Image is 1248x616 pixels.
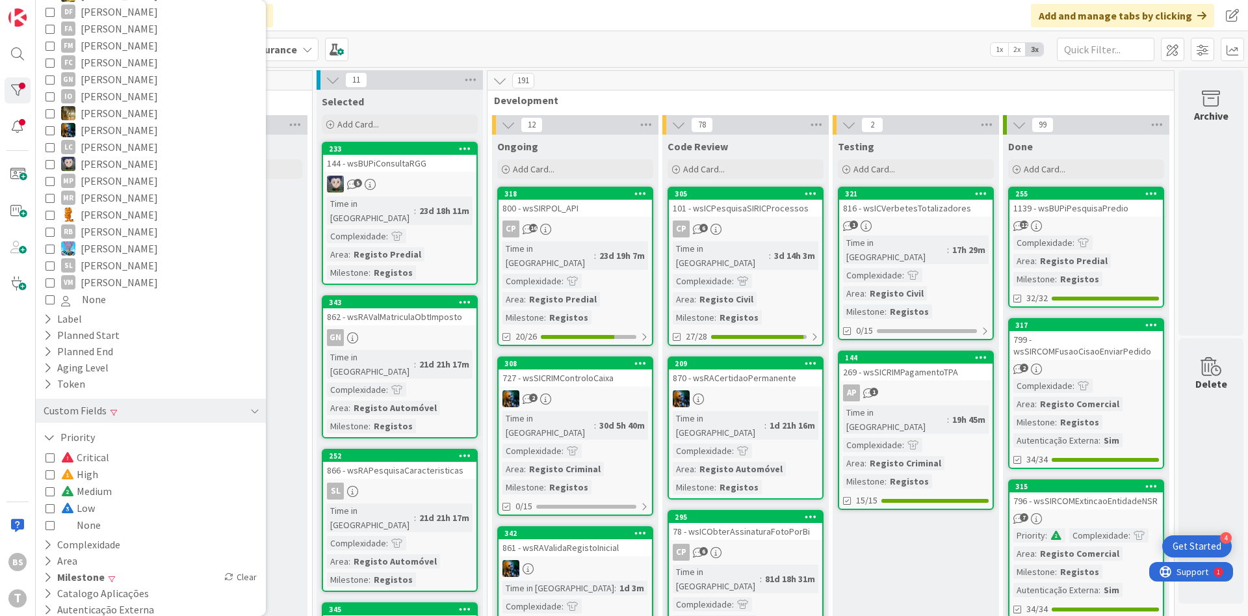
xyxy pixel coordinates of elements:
[502,221,519,237] div: CP
[327,536,386,550] div: Complexidade
[714,310,716,325] span: :
[350,401,440,415] div: Registo Automóvel
[61,516,101,533] span: None
[673,310,714,325] div: Milestone
[669,221,822,237] div: CP
[61,449,109,466] span: Critical
[885,474,887,489] span: :
[766,418,818,433] div: 1d 21h 16m
[8,8,27,27] img: Visit kanbanzone.com
[81,20,158,37] span: [PERSON_NAME]
[1013,254,1035,268] div: Area
[1024,163,1065,175] span: Add Card...
[354,179,362,187] span: 5
[699,547,708,556] span: 6
[596,418,648,433] div: 30d 5h 40m
[669,511,822,523] div: 295
[416,511,473,525] div: 21d 21h 17m
[839,188,993,200] div: 321
[81,88,158,105] span: [PERSON_NAME]
[839,352,993,364] div: 144
[45,105,256,122] button: JC [PERSON_NAME]
[45,37,256,54] button: FM [PERSON_NAME]
[416,204,473,218] div: 23d 18h 11m
[1013,379,1072,393] div: Complexidade
[856,324,873,338] span: 0/15
[45,122,256,139] button: JC [PERSON_NAME]
[327,483,344,500] div: SL
[61,275,75,289] div: VM
[845,353,993,362] div: 144
[1069,528,1128,542] div: Complexidade
[61,89,75,103] div: IO
[668,187,824,346] a: 305101 - wsICPesquisaSIRICProcessosCPTime in [GEOGRAPHIC_DATA]:3d 14h 3mComplexidade:Area:Registo...
[843,286,864,301] div: Area
[669,369,822,386] div: 870 - wsRACertidaoPermanente
[1009,481,1163,492] div: 315
[673,221,690,237] div: CP
[1055,415,1057,429] span: :
[81,139,158,155] span: [PERSON_NAME]
[322,449,478,592] a: 252866 - wsRAPesquisaCaracteristicasSLTime in [GEOGRAPHIC_DATA]:21d 21h 17mComplexidade:Area:Regi...
[45,139,256,155] button: LC [PERSON_NAME]
[45,500,95,516] button: Low
[887,304,932,319] div: Registos
[61,258,75,273] div: SL
[529,394,538,402] span: 2
[1009,188,1163,217] div: 2551139 - wsBUPiPesquisaPredio
[329,451,476,461] div: 252
[1220,532,1232,544] div: 4
[524,292,526,306] span: :
[673,544,690,561] div: CP
[499,188,652,200] div: 318
[45,257,256,274] button: SL [PERSON_NAME]
[683,163,725,175] span: Add Card...
[949,412,989,427] div: 19h 45m
[594,418,596,433] span: :
[562,444,564,458] span: :
[327,350,414,379] div: Time in [GEOGRAPHIC_DATA]
[1020,221,1028,229] span: 12
[386,229,388,243] span: :
[839,364,993,381] div: 269 - wsSICRIMPagamentoTPA
[45,155,256,172] button: LS [PERSON_NAME]
[386,382,388,397] span: :
[502,411,594,440] div: Time in [GEOGRAPHIC_DATA]
[1037,254,1111,268] div: Registo Predial
[502,462,524,476] div: Area
[1013,528,1045,542] div: Priority
[329,298,476,307] div: 343
[714,480,716,494] span: :
[669,511,822,540] div: 29578 - wsICObterAssinaturaFotoPorBi
[673,292,694,306] div: Area
[81,155,158,172] span: [PERSON_NAME]
[1100,433,1123,448] div: Sim
[1045,528,1047,542] span: :
[1015,189,1163,198] div: 255
[856,494,877,507] span: 15/15
[61,224,75,239] div: RB
[1013,235,1072,250] div: Complexidade
[61,21,75,36] div: FA
[497,356,653,516] a: 308727 - wsSICRIMControloCaixaJCTime in [GEOGRAPHIC_DATA]:30d 5h 40mComplexidade:Area:Registo Cri...
[1035,546,1037,561] span: :
[669,390,822,407] div: JC
[61,191,75,205] div: MR
[327,503,414,532] div: Time in [GEOGRAPHIC_DATA]
[327,419,369,433] div: Milestone
[504,529,652,538] div: 342
[42,537,122,553] button: Complexidade
[327,176,344,193] img: LS
[515,500,532,513] span: 0/15
[843,405,947,434] div: Time in [GEOGRAPHIC_DATA]
[694,462,696,476] span: :
[673,480,714,494] div: Milestone
[369,419,370,433] span: :
[669,358,822,369] div: 209
[1026,291,1048,305] span: 32/32
[323,143,476,155] div: 233
[771,248,818,263] div: 3d 14h 3m
[81,105,158,122] span: [PERSON_NAME]
[414,357,416,371] span: :
[61,38,75,53] div: FM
